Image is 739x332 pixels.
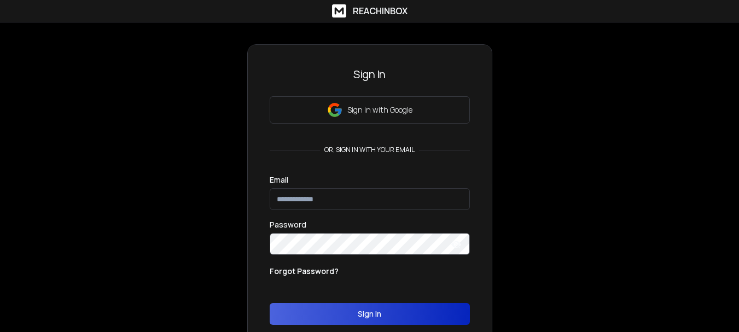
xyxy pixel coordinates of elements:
p: Forgot Password? [270,266,339,277]
label: Password [270,221,306,229]
button: Sign In [270,303,470,325]
label: Email [270,176,288,184]
h1: ReachInbox [353,4,408,18]
p: Sign in with Google [347,104,412,115]
a: ReachInbox [332,4,408,18]
button: Sign in with Google [270,96,470,124]
p: or, sign in with your email [320,145,419,154]
h3: Sign In [270,67,470,82]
